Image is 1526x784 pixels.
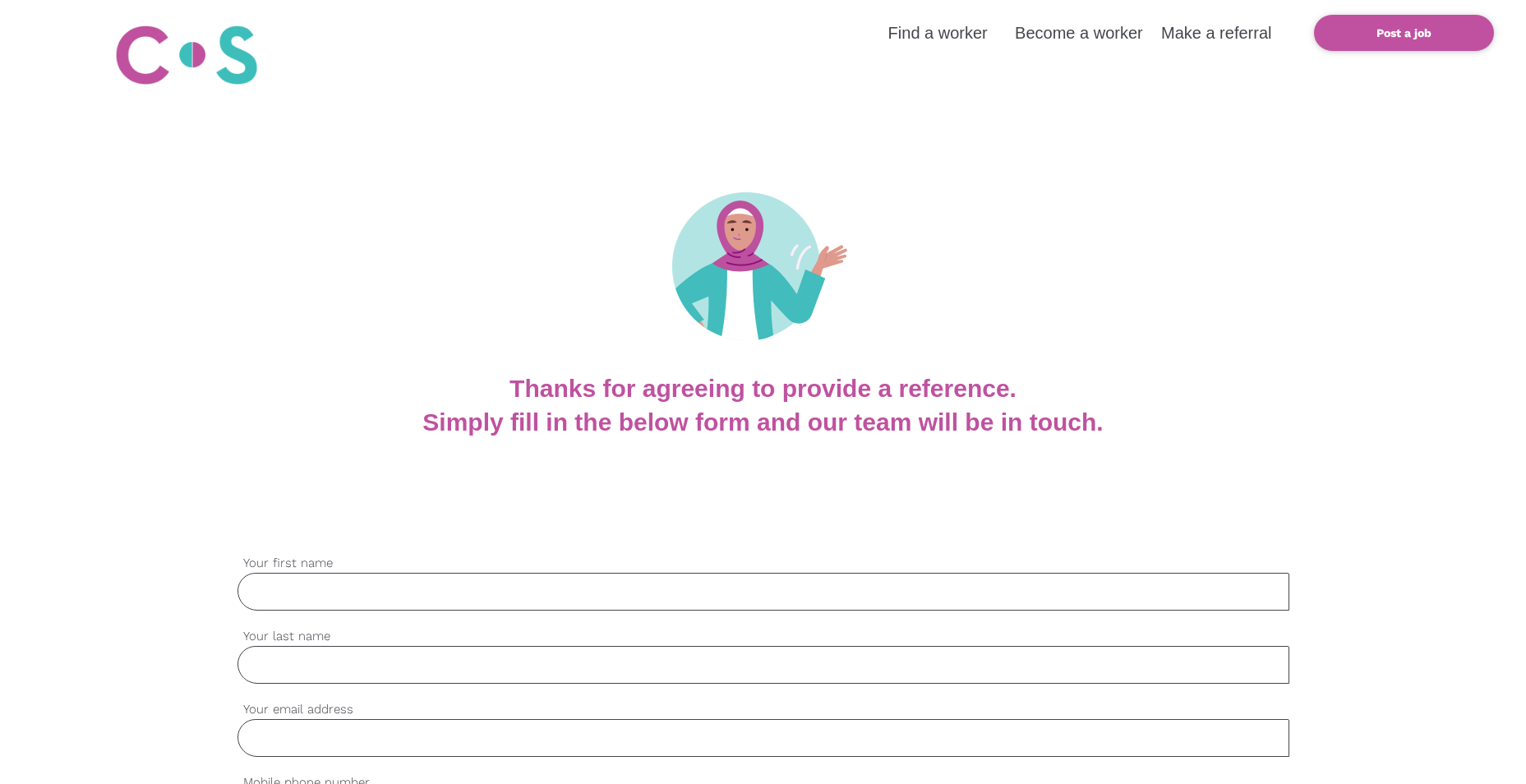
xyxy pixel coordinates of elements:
[888,24,988,42] a: Find a worker
[422,408,1103,436] b: Simply fill in the below form and our team will be in touch.
[509,375,1017,402] b: Thanks for agreeing to provide a reference.
[237,700,1289,719] label: Your email address
[1161,24,1272,42] a: Make a referral
[1376,26,1431,39] b: Post a job
[1314,15,1494,51] a: Post a job
[1015,24,1143,42] a: Become a worker
[237,554,1289,573] label: Your first name
[237,627,1289,646] label: Your last name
